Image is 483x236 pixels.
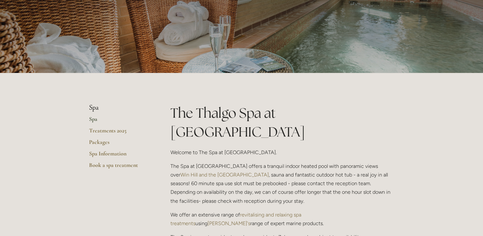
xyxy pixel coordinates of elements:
p: Welcome to The Spa at [GEOGRAPHIC_DATA]. [170,148,394,157]
a: Win Hill and the [GEOGRAPHIC_DATA] [180,172,269,178]
a: Spa Information [89,150,150,161]
p: We offer an extensive range of using range of expert marine products. [170,210,394,228]
a: [PERSON_NAME]'s [208,220,250,226]
h1: The Thalgo Spa at [GEOGRAPHIC_DATA] [170,104,394,141]
p: The Spa at [GEOGRAPHIC_DATA] offers a tranquil indoor heated pool with panoramic views over , sau... [170,162,394,205]
a: Packages [89,138,150,150]
li: Spa [89,104,150,112]
a: Spa [89,115,150,127]
a: Treatments 2025 [89,127,150,138]
a: Book a spa treatment [89,161,150,173]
